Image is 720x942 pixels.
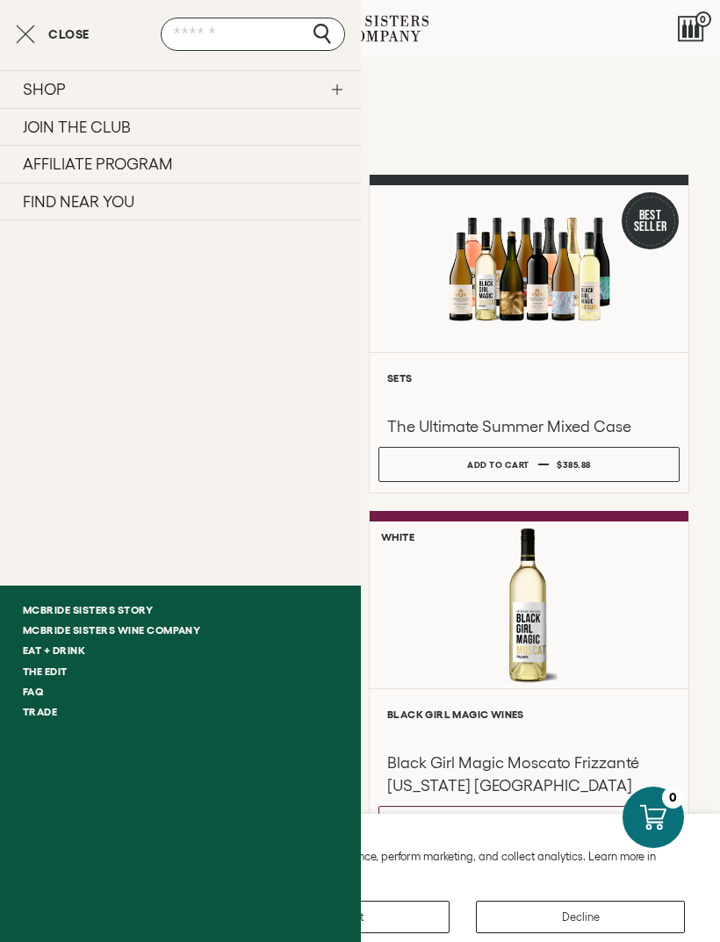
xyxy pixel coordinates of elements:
[48,28,90,40] span: Close
[387,372,671,384] h6: Sets
[387,708,671,720] h6: Black Girl Magic Wines
[378,806,680,841] button: Add to cart $14.99
[467,452,529,478] div: Add to cart
[695,11,711,27] span: 0
[476,901,685,933] button: Decline
[369,175,689,493] a: Best Seller The Ultimate Summer Mixed Case Sets The Ultimate Summer Mixed Case Add to cart $385.88
[471,811,533,837] div: Add to cart
[381,531,414,543] h6: White
[557,460,591,470] span: $385.88
[378,447,680,482] button: Add to cart $385.88
[387,751,671,797] h3: Black Girl Magic Moscato Frizzanté [US_STATE] [GEOGRAPHIC_DATA]
[369,511,689,852] a: White Black Girl Magic Moscato Frizzanté California NV Black Girl Magic Wines Black Girl Magic Mo...
[662,787,684,809] div: 0
[16,24,90,45] button: Close cart
[387,415,671,438] h3: The Ultimate Summer Mixed Case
